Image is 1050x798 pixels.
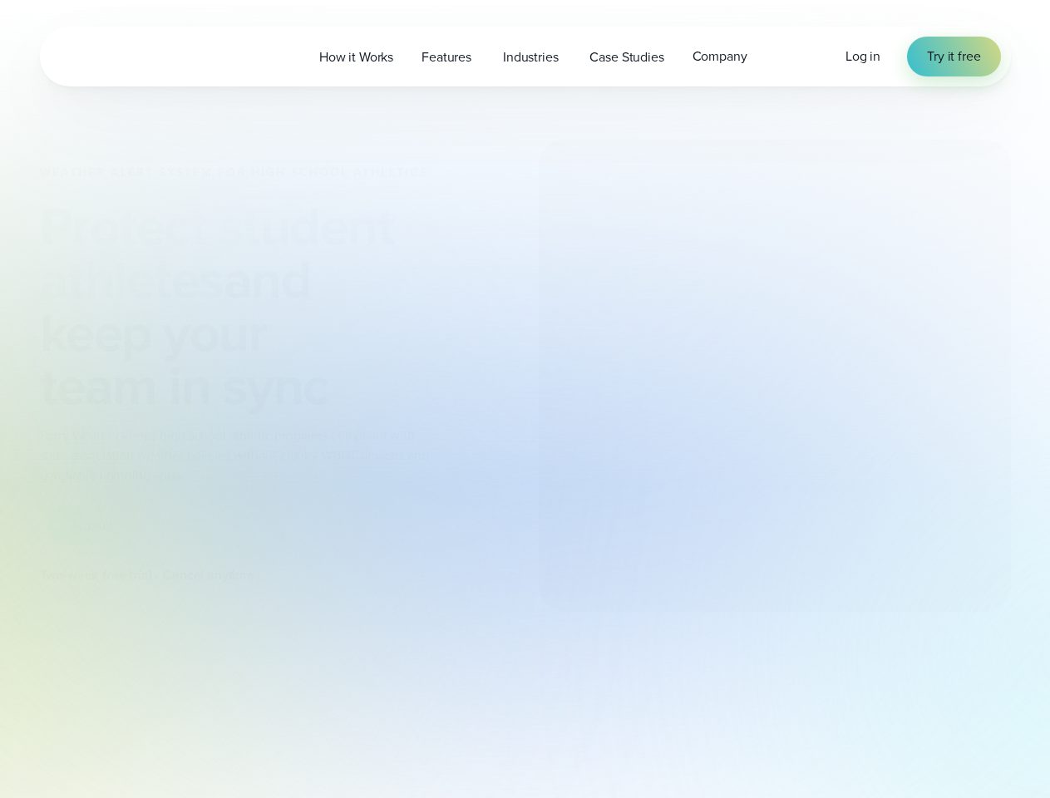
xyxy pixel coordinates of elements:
span: How it Works [319,47,393,67]
a: Case Studies [575,40,678,74]
span: Log in [845,47,880,66]
a: Log in [845,47,880,66]
span: Case Studies [589,47,663,67]
span: Try it free [927,47,980,66]
a: Try it free [907,37,1000,76]
a: How it Works [305,40,407,74]
span: Features [421,47,471,67]
span: Company [693,47,747,66]
span: Industries [503,47,558,67]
